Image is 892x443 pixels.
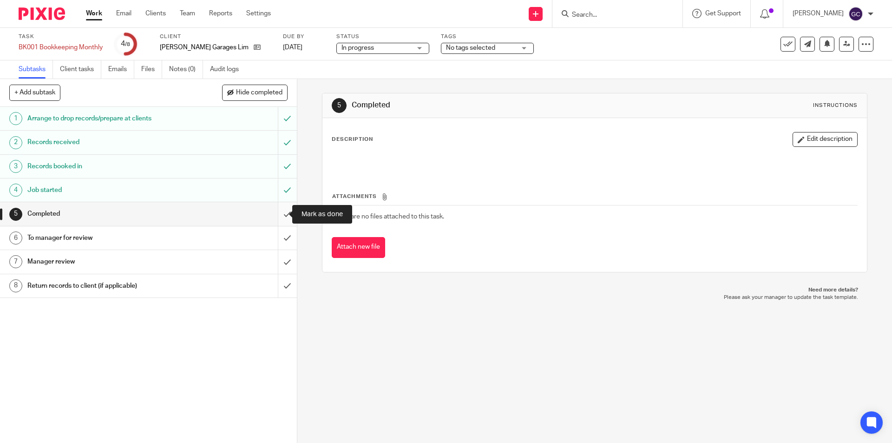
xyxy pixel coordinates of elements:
input: Search [571,11,655,20]
div: 4 [121,39,130,49]
a: Subtasks [19,60,53,79]
div: 6 [9,231,22,245]
a: Work [86,9,102,18]
h1: Arrange to drop records/prepare at clients [27,112,188,126]
div: 3 [9,160,22,173]
h1: Job started [27,183,188,197]
small: /8 [125,42,130,47]
p: Description [332,136,373,143]
label: Task [19,33,103,40]
h1: Records booked in [27,159,188,173]
img: svg%3E [848,7,863,21]
h1: Completed [27,207,188,221]
p: Please ask your manager to update the task template. [331,294,858,301]
h1: Completed [352,100,615,110]
label: Status [336,33,429,40]
img: Pixie [19,7,65,20]
a: Files [141,60,162,79]
a: Team [180,9,195,18]
div: 1 [9,112,22,125]
h1: Records received [27,135,188,149]
span: [DATE] [283,44,302,51]
div: 4 [9,184,22,197]
h1: Manager review [27,255,188,269]
div: 2 [9,136,22,149]
button: + Add subtask [9,85,60,100]
span: Get Support [705,10,741,17]
p: [PERSON_NAME] Garages Limited [160,43,249,52]
p: [PERSON_NAME] [793,9,844,18]
a: Clients [145,9,166,18]
span: Hide completed [236,89,282,97]
a: Email [116,9,131,18]
button: Hide completed [222,85,288,100]
span: In progress [341,45,374,51]
a: Emails [108,60,134,79]
a: Notes (0) [169,60,203,79]
span: Attachments [332,194,377,199]
p: Need more details? [331,286,858,294]
div: Instructions [813,102,858,109]
a: Client tasks [60,60,101,79]
a: Audit logs [210,60,246,79]
span: There are no files attached to this task. [332,213,444,220]
div: BK001 Bookkeeping Monthly [19,43,103,52]
span: No tags selected [446,45,495,51]
a: Settings [246,9,271,18]
div: 7 [9,255,22,268]
label: Client [160,33,271,40]
div: 8 [9,279,22,292]
div: 5 [9,208,22,221]
a: Reports [209,9,232,18]
button: Edit description [793,132,858,147]
div: 5 [332,98,347,113]
button: Attach new file [332,237,385,258]
h1: Return records to client (if applicable) [27,279,188,293]
label: Tags [441,33,534,40]
h1: To manager for review [27,231,188,245]
label: Due by [283,33,325,40]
